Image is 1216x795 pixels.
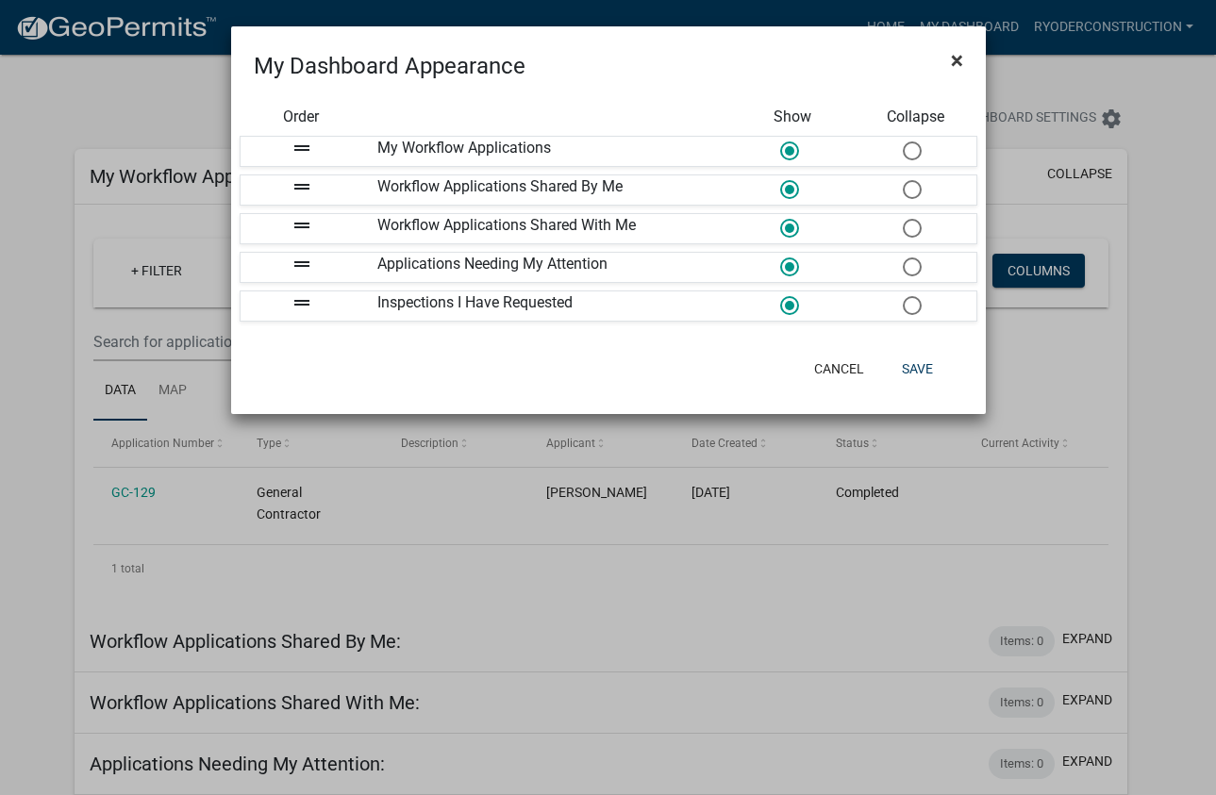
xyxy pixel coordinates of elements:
[887,352,948,386] button: Save
[951,47,963,74] span: ×
[291,214,313,237] i: drag_handle
[799,352,879,386] button: Cancel
[291,175,313,198] i: drag_handle
[291,291,313,314] i: drag_handle
[363,291,731,321] div: Inspections I Have Requested
[854,106,976,128] div: Collapse
[363,137,731,166] div: My Workflow Applications
[254,49,525,83] h4: My Dashboard Appearance
[240,106,362,128] div: Order
[363,175,731,205] div: Workflow Applications Shared By Me
[291,253,313,275] i: drag_handle
[363,253,731,282] div: Applications Needing My Attention
[936,34,978,87] button: Close
[291,137,313,159] i: drag_handle
[731,106,854,128] div: Show
[363,214,731,243] div: Workflow Applications Shared With Me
